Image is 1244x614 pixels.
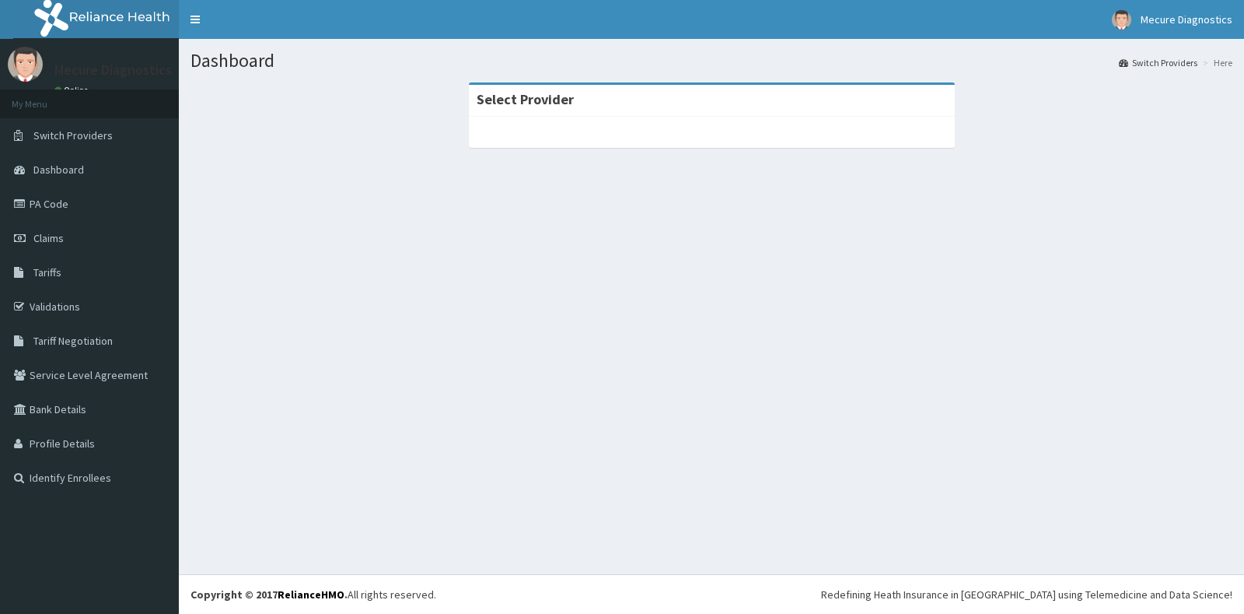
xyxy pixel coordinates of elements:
[33,163,84,177] span: Dashboard
[179,574,1244,614] footer: All rights reserved.
[8,47,43,82] img: User Image
[54,85,92,96] a: Online
[190,588,348,602] strong: Copyright © 2017 .
[477,90,574,108] strong: Select Provider
[33,334,113,348] span: Tariff Negotiation
[1119,56,1197,69] a: Switch Providers
[33,128,113,142] span: Switch Providers
[821,587,1232,602] div: Redefining Heath Insurance in [GEOGRAPHIC_DATA] using Telemedicine and Data Science!
[1199,56,1232,69] li: Here
[190,51,1232,71] h1: Dashboard
[33,231,64,245] span: Claims
[1112,10,1131,30] img: User Image
[1141,12,1232,26] span: Mecure Diagnostics
[278,588,344,602] a: RelianceHMO
[54,63,172,77] p: Mecure Diagnostics
[33,265,61,279] span: Tariffs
